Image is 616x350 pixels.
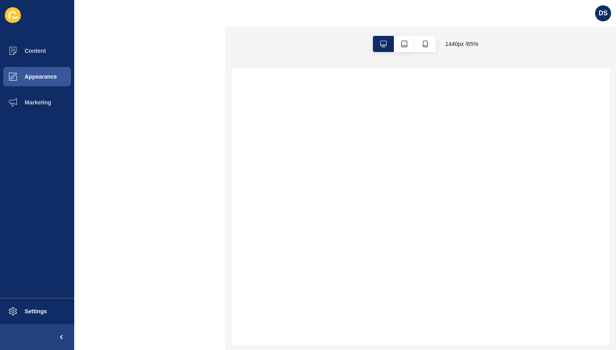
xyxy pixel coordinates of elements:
span: DS [599,9,608,17]
span: 1440 px / 65 % [445,40,479,48]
